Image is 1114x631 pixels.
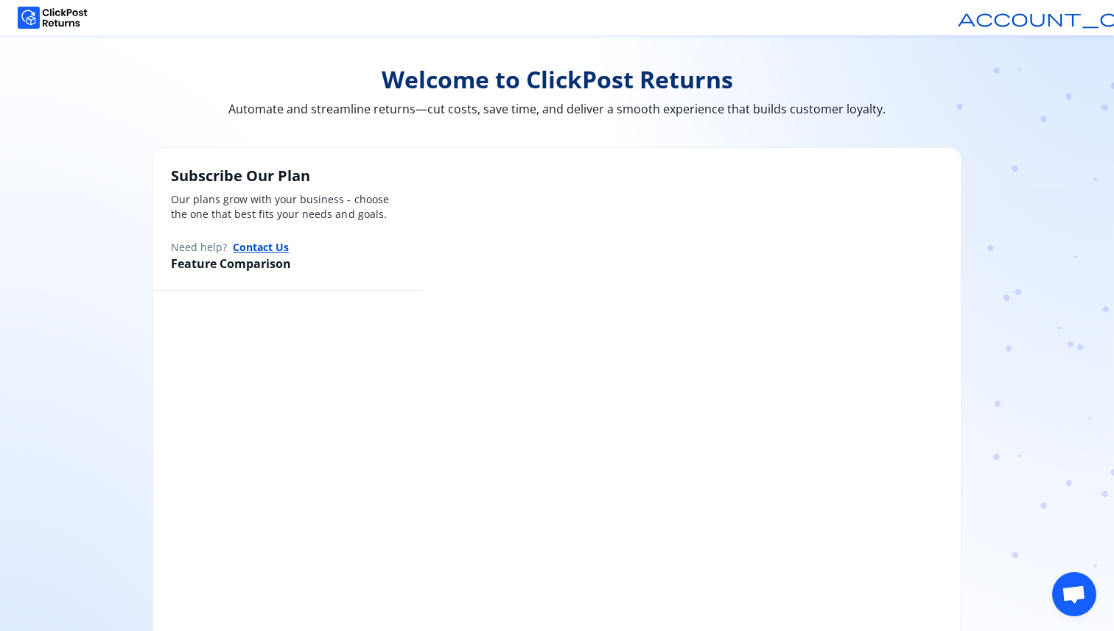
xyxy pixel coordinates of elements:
[153,65,961,94] span: Welcome to ClickPost Returns
[153,100,961,118] span: Automate and streamline returns—cut costs, save time, and deliver a smooth experience that builds...
[233,239,289,255] button: Contact Us
[18,7,88,29] img: Logo
[171,192,404,222] p: Our plans grow with your business - choose the one that best fits your needs and goals.
[171,255,291,272] span: Feature Comparison
[171,240,227,255] span: Need help?
[1052,572,1096,616] div: Open chat
[171,166,404,186] h2: Subscribe Our Plan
